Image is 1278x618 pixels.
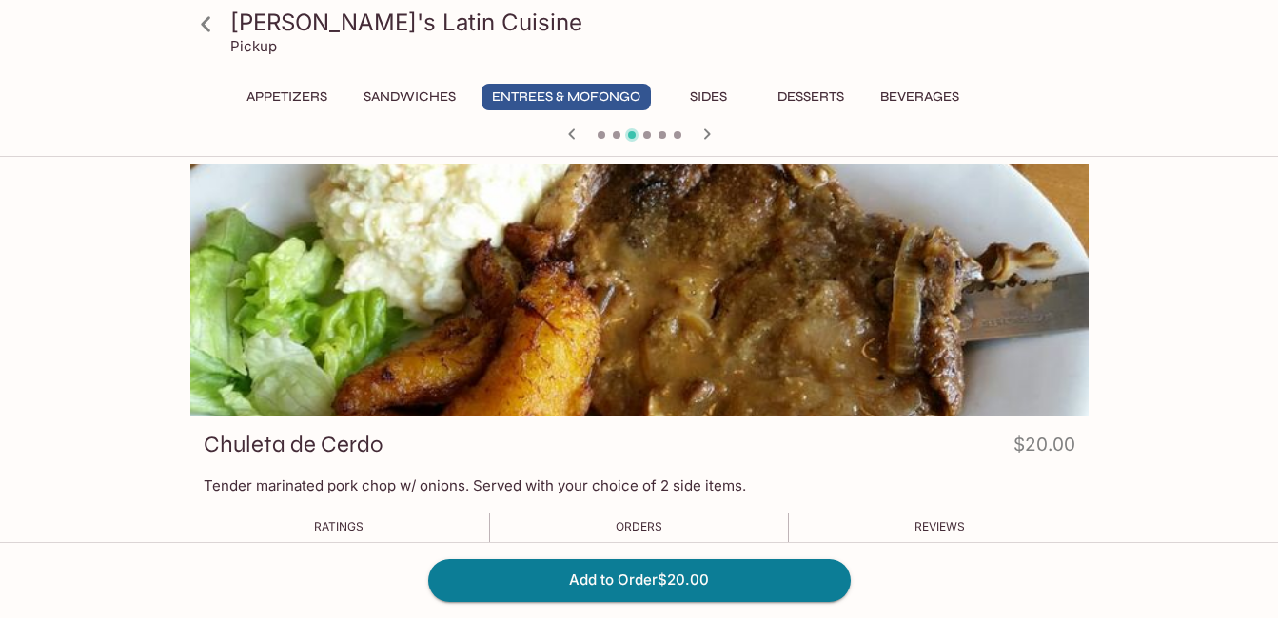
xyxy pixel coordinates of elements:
[204,430,383,459] h3: Chuleta de Cerdo
[236,84,338,110] button: Appetizers
[666,84,752,110] button: Sides
[190,164,1089,416] div: Chuleta de Cerdo
[353,84,466,110] button: Sandwiches
[314,538,364,556] p: -
[482,84,651,110] button: Entrees & Mofongo
[230,8,1081,37] h3: [PERSON_NAME]'s Latin Cuisine
[204,476,1075,494] p: Tender marinated pork chop w/ onions. Served with your choice of 2 side items.
[314,519,364,533] span: Ratings
[1013,430,1075,467] h4: $20.00
[870,84,970,110] button: Beverages
[914,519,965,533] span: Reviews
[648,540,657,558] span: 0
[428,559,851,601] button: Add to Order$20.00
[767,84,855,110] button: Desserts
[914,538,965,556] p: 0
[616,519,662,533] span: Orders
[230,37,277,55] p: Pickup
